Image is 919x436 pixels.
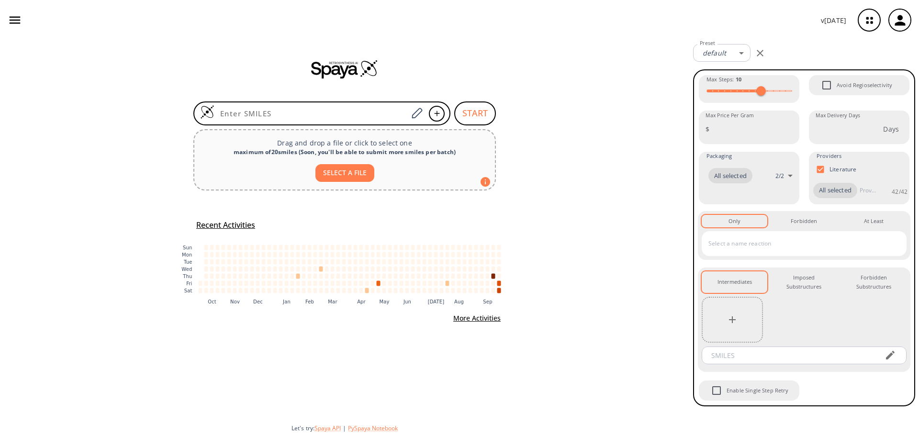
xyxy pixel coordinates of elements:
[706,236,888,251] input: Select a name reaction
[208,299,493,304] g: x-axis tick label
[817,152,841,160] span: Providers
[341,424,348,432] span: |
[311,59,378,78] img: Spaya logo
[829,165,857,173] p: Literature
[305,299,314,304] text: Feb
[214,109,408,118] input: Enter SMILES
[857,183,878,198] input: Provider name
[315,164,374,182] button: SELECT A FILE
[192,217,259,233] button: Recent Activities
[702,271,767,293] button: Intermediates
[821,15,846,25] p: v [DATE]
[348,424,398,432] button: PySpaya Notebook
[775,172,784,180] p: 2 / 2
[186,281,192,286] text: Fri
[892,188,908,196] p: 42 / 42
[181,267,192,272] text: Wed
[706,152,732,160] span: Packaging
[379,299,389,304] text: May
[791,217,817,225] div: Forbidden
[202,138,487,148] p: Drag and drop a file or click to select one
[200,105,214,119] img: Logo Spaya
[841,271,907,293] button: Forbidden Substructures
[728,217,740,225] div: Only
[717,278,752,286] div: Intermediates
[253,299,263,304] text: Dec
[736,76,741,83] strong: 10
[483,299,492,304] text: Sep
[883,124,899,134] p: Days
[183,259,192,265] text: Tue
[703,48,726,57] em: default
[314,424,341,432] button: Spaya API
[813,186,857,195] span: All selected
[182,252,192,257] text: Mon
[706,112,754,119] label: Max Price Per Gram
[454,101,496,125] button: START
[282,299,291,304] text: Jan
[708,171,752,181] span: All selected
[817,75,837,95] span: Avoid Regioselectivity
[196,220,255,230] h5: Recent Activities
[700,40,715,47] label: Preset
[698,380,800,402] div: When Single Step Retry is enabled, if no route is found during retrosynthesis, a retry is trigger...
[837,81,892,89] span: Avoid Regioselectivity
[357,299,366,304] text: Apr
[727,386,789,395] span: Enable Single Step Retry
[181,245,192,293] g: y-axis tick label
[291,424,685,432] div: Let's try:
[706,124,709,134] p: $
[454,299,464,304] text: Aug
[230,299,240,304] text: Nov
[841,215,907,227] button: At Least
[199,245,501,293] g: cell
[328,299,337,304] text: Mar
[864,217,884,225] div: At Least
[706,75,741,84] span: Max Steps :
[702,215,767,227] button: Only
[184,288,192,293] text: Sat
[183,245,192,250] text: Sun
[182,274,192,279] text: Thu
[706,380,727,401] span: Enable Single Step Retry
[202,148,487,157] div: maximum of 20 smiles ( Soon, you'll be able to submit more smiles per batch )
[779,273,829,291] div: Imposed Substructures
[208,299,216,304] text: Oct
[771,271,837,293] button: Imposed Substructures
[428,299,445,304] text: [DATE]
[449,310,504,327] button: More Activities
[816,112,860,119] label: Max Delivery Days
[705,347,877,364] input: SMILES
[849,273,899,291] div: Forbidden Substructures
[771,215,837,227] button: Forbidden
[403,299,411,304] text: Jun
